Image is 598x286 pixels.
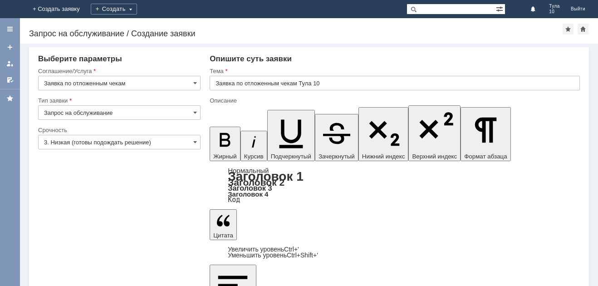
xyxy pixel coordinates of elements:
[578,24,588,35] div: Сделать домашней страницей
[213,232,233,239] span: Цитата
[496,4,505,13] span: Расширенный поиск
[244,153,264,160] span: Курсив
[210,54,292,63] span: Опишите суть заявки
[38,127,199,133] div: Срочность
[228,190,268,198] a: Заголовок 4
[38,98,199,104] div: Тип заявки
[563,24,573,35] div: Добавить в избранное
[38,68,199,74] div: Соглашение/Услуга
[464,153,507,160] span: Формат абзаца
[38,54,122,63] span: Выберите параметры
[3,40,17,54] a: Создать заявку
[287,251,318,259] span: Ctrl+Shift+'
[549,4,560,9] span: Тула
[91,4,137,15] div: Создать
[408,105,461,161] button: Верхний индекс
[315,114,358,161] button: Зачеркнутый
[228,246,299,253] a: Increase
[210,168,580,203] div: Формат абзаца
[210,209,237,240] button: Цитата
[240,131,267,161] button: Курсив
[362,153,405,160] span: Нижний индекс
[319,153,355,160] span: Зачеркнутый
[210,127,240,161] button: Жирный
[228,251,318,259] a: Decrease
[228,169,304,183] a: Заголовок 1
[228,177,284,187] a: Заголовок 2
[549,9,560,15] span: 10
[271,153,311,160] span: Подчеркнутый
[284,246,299,253] span: Ctrl+'
[228,167,269,174] a: Нормальный
[3,56,17,71] a: Мои заявки
[461,107,510,161] button: Формат абзаца
[412,153,457,160] span: Верхний индекс
[29,29,563,38] div: Запрос на обслуживание / Создание заявки
[228,196,240,204] a: Код
[210,68,578,74] div: Тема
[228,184,272,192] a: Заголовок 3
[3,73,17,87] a: Мои согласования
[267,110,315,161] button: Подчеркнутый
[213,153,237,160] span: Жирный
[358,107,409,161] button: Нижний индекс
[210,98,578,104] div: Описание
[210,247,580,258] div: Цитата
